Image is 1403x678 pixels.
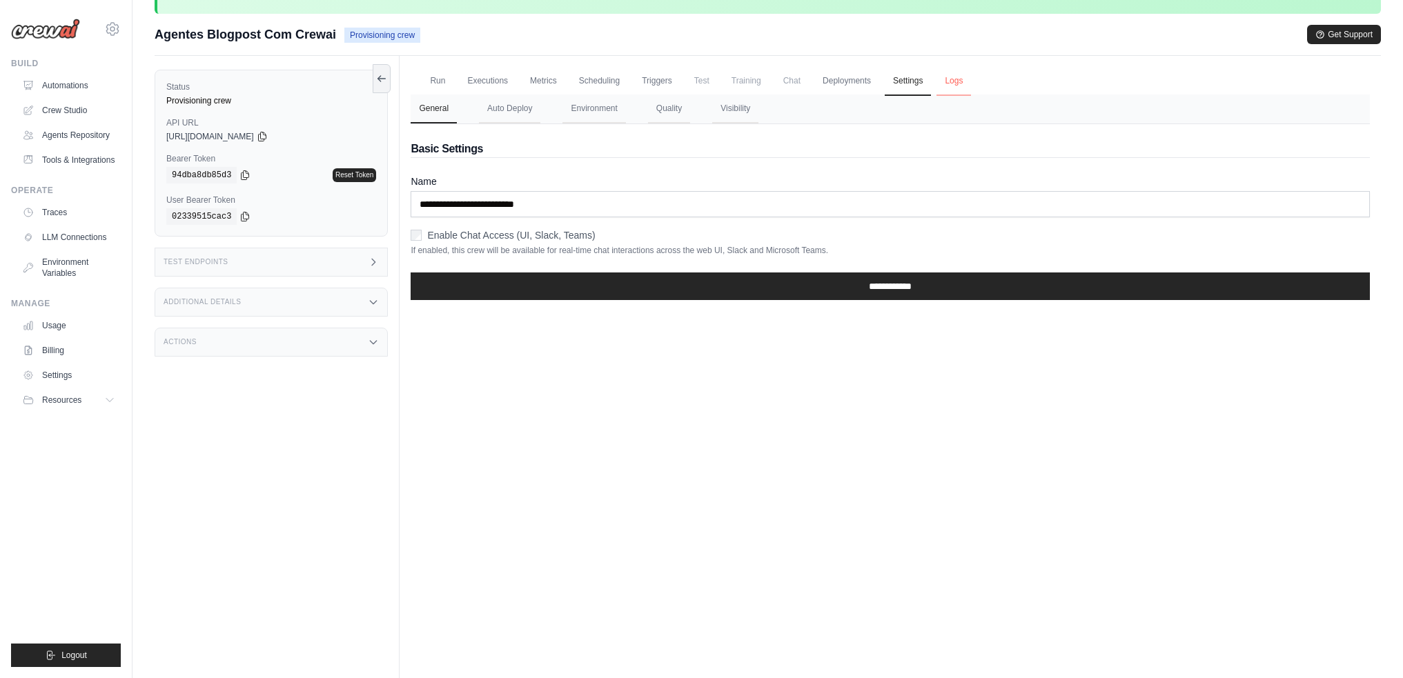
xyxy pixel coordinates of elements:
[411,175,1370,188] label: Name
[61,650,87,661] span: Logout
[562,94,625,123] button: Environment
[344,28,420,43] span: Provisioning crew
[936,67,971,96] a: Logs
[166,131,254,142] span: [URL][DOMAIN_NAME]
[427,228,595,242] label: Enable Chat Access (UI, Slack, Teams)
[166,95,376,106] div: Provisioning crew
[411,141,1370,157] h2: Basic Settings
[17,201,121,223] a: Traces
[17,389,121,411] button: Resources
[333,168,376,182] a: Reset Token
[42,395,81,406] span: Resources
[1334,612,1403,678] iframe: Chat Widget
[17,226,121,248] a: LLM Connections
[712,94,758,123] button: Visibility
[1307,25,1381,44] button: Get Support
[166,195,376,206] label: User Bearer Token
[634,67,680,96] a: Triggers
[17,124,121,146] a: Agents Repository
[411,245,1370,256] p: If enabled, this crew will be available for real-time chat interactions across the web UI, Slack ...
[11,185,121,196] div: Operate
[775,67,809,94] span: Chat is not available until the deployment is complete
[11,644,121,667] button: Logout
[686,67,718,94] span: Test
[422,67,453,96] a: Run
[1334,612,1403,678] div: Widget de chat
[411,94,457,123] button: General
[164,298,241,306] h3: Additional Details
[166,167,237,183] code: 94dba8db85d3
[166,208,237,225] code: 02339515cac3
[164,338,197,346] h3: Actions
[814,67,879,96] a: Deployments
[11,58,121,69] div: Build
[459,67,516,96] a: Executions
[17,339,121,361] a: Billing
[11,19,80,39] img: Logo
[17,251,121,284] a: Environment Variables
[723,67,769,94] span: Training is not available until the deployment is complete
[522,67,565,96] a: Metrics
[885,67,931,96] a: Settings
[166,81,376,92] label: Status
[17,149,121,171] a: Tools & Integrations
[11,298,121,309] div: Manage
[17,99,121,121] a: Crew Studio
[648,94,690,123] button: Quality
[411,94,1370,123] nav: Tabs
[166,153,376,164] label: Bearer Token
[17,74,121,97] a: Automations
[479,94,540,123] button: Auto Deploy
[155,25,336,44] span: Agentes Blogpost Com Crewai
[166,117,376,128] label: API URL
[571,67,628,96] a: Scheduling
[17,315,121,337] a: Usage
[164,258,228,266] h3: Test Endpoints
[17,364,121,386] a: Settings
